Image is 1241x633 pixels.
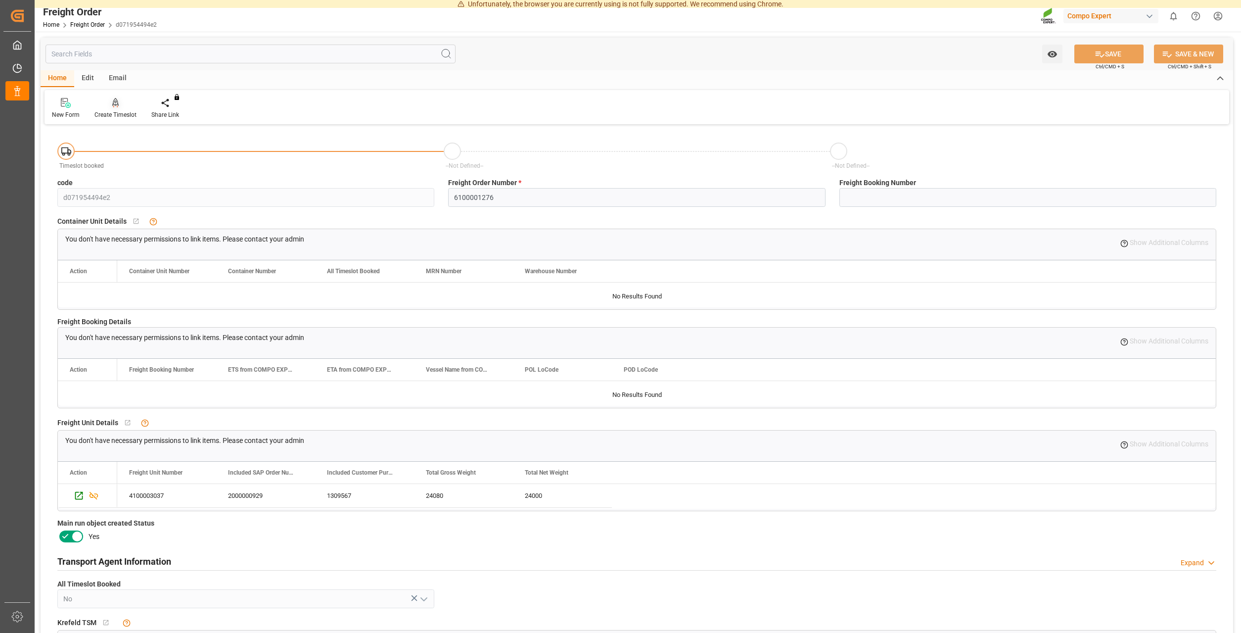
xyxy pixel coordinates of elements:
[129,268,189,275] span: Container Unit Number
[1096,63,1124,70] span: Ctrl/CMD + S
[57,579,121,589] span: All Timeslot Booked
[70,366,87,373] div: Action
[624,366,658,373] span: POD LoCode
[41,70,74,87] div: Home
[1168,63,1211,70] span: Ctrl/CMD + Shift + S
[89,532,99,542] span: Yes
[327,366,393,373] span: ETA from COMPO EXPERT
[315,484,414,507] div: 1309567
[101,70,134,87] div: Email
[832,162,870,169] span: --Not Defined--
[57,418,118,428] span: Freight Unit Details
[1181,558,1204,568] div: Expand
[57,317,131,327] span: Freight Booking Details
[57,518,154,529] span: Main run object created Status
[46,45,456,63] input: Search Fields
[1162,5,1185,27] button: show 0 new notifications
[70,469,87,476] div: Action
[117,484,612,508] div: Press SPACE to select this row.
[426,469,476,476] span: Total Gross Weight
[327,268,380,275] span: All Timeslot Booked
[228,469,294,476] span: Included SAP Order Number
[43,21,59,28] a: Home
[416,591,431,607] button: open menu
[426,268,461,275] span: MRN Number
[1074,45,1144,63] button: SAVE
[525,469,568,476] span: Total Net Weight
[216,484,315,507] div: 2000000929
[1185,5,1207,27] button: Help Center
[513,484,612,507] div: 24000
[65,234,304,244] p: You don't have necessary permissions to link items. Please contact your admin
[74,70,101,87] div: Edit
[1063,9,1158,23] div: Compo Expert
[525,366,558,373] span: POL LoCode
[70,21,105,28] a: Freight Order
[57,178,73,188] span: code
[129,469,183,476] span: Freight Unit Number
[1063,6,1162,25] button: Compo Expert
[448,178,521,188] span: Freight Order Number
[94,110,137,119] div: Create Timeslot
[57,618,96,628] span: Krefeld TSM
[426,366,492,373] span: Vessel Name from COMPO EXPERT
[43,4,157,19] div: Freight Order
[59,162,104,169] span: Timeslot booked
[58,484,117,508] div: Press SPACE to select this row.
[327,469,393,476] span: Included Customer Purchase Order Numbers
[525,268,577,275] span: Warehouse Number
[446,162,483,169] span: --Not Defined--
[839,178,916,188] span: Freight Booking Number
[1042,45,1062,63] button: open menu
[65,436,304,446] p: You don't have necessary permissions to link items. Please contact your admin
[52,110,80,119] div: New Form
[57,555,171,568] h2: Transport Agent Information
[129,366,194,373] span: Freight Booking Number
[228,366,294,373] span: ETS from COMPO EXPERT
[57,216,127,227] span: Container Unit Details
[1154,45,1223,63] button: SAVE & NEW
[65,333,304,343] p: You don't have necessary permissions to link items. Please contact your admin
[117,484,216,507] div: 4100003037
[228,268,276,275] span: Container Number
[414,484,513,507] div: 24080
[70,268,87,275] div: Action
[1041,7,1057,25] img: Screenshot%202023-09-29%20at%2010.02.21.png_1712312052.png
